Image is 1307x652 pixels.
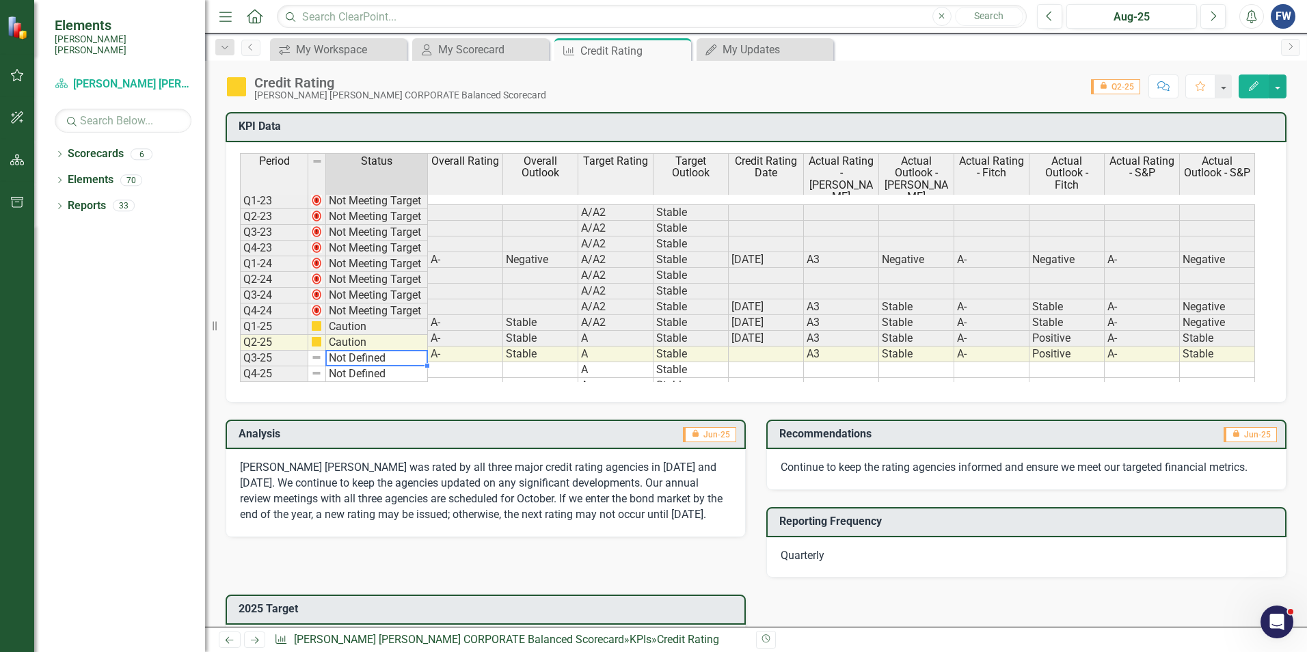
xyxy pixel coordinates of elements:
[580,42,688,59] div: Credit Rating
[1105,315,1180,331] td: A-
[326,319,428,335] td: Caution
[68,172,113,188] a: Elements
[438,41,545,58] div: My Scorecard
[55,33,191,56] small: [PERSON_NAME] [PERSON_NAME]
[1180,252,1255,268] td: Negative
[55,17,191,33] span: Elements
[120,174,142,186] div: 70
[653,236,729,252] td: Stable
[1105,331,1180,347] td: A-
[578,284,653,299] td: A/A2
[428,315,503,331] td: A-
[578,268,653,284] td: A/A2
[239,120,1278,133] h3: KPI Data
[779,515,1278,528] h3: Reporting Frequency
[653,347,729,362] td: Stable
[311,242,322,253] img: 2Q==
[578,221,653,236] td: A/A2
[653,268,729,284] td: Stable
[312,156,323,167] img: 8DAGhfEEPCf229AAAAAElFTkSuQmCC
[431,155,499,167] span: Overall Rating
[311,305,322,316] img: 2Q==
[240,366,308,382] td: Q4-25
[729,331,804,347] td: [DATE]
[653,315,729,331] td: Stable
[326,241,428,256] td: Not Meeting Target
[653,299,729,315] td: Stable
[1180,299,1255,315] td: Negative
[653,378,729,394] td: Stable
[731,155,800,179] span: Credit Rating Date
[274,632,746,648] div: » »
[503,315,578,331] td: Stable
[653,362,729,378] td: Stable
[113,200,135,212] div: 33
[1261,606,1293,638] iframe: Intercom live chat
[1091,79,1140,94] span: Q2-25
[240,193,308,209] td: Q1-23
[311,226,322,237] img: 2Q==
[240,335,308,351] td: Q2-25
[653,331,729,347] td: Stable
[326,288,428,303] td: Not Meeting Target
[653,204,729,221] td: Stable
[766,537,1286,578] div: Quarterly
[781,460,1272,476] p: Continue to keep the rating agencies informed and ensure we meet our targeted financial metrics.
[506,155,575,179] span: Overall Outlook
[1180,315,1255,331] td: Negative
[804,331,879,347] td: A3
[954,315,1029,331] td: A-
[974,10,1003,21] span: Search
[578,315,653,331] td: A/A2
[55,77,191,92] a: [PERSON_NAME] [PERSON_NAME] CORPORATE Balanced Scorecard
[311,273,322,284] img: 2Q==
[326,272,428,288] td: Not Meeting Target
[729,299,804,315] td: [DATE]
[240,256,308,272] td: Q1-24
[723,41,830,58] div: My Updates
[326,193,428,209] td: Not Meeting Target
[1183,155,1252,179] span: Actual Outlook - S&P
[277,5,1027,29] input: Search ClearPoint...
[428,347,503,362] td: A-
[1271,4,1295,29] button: FW
[361,155,392,167] span: Status
[955,7,1023,26] button: Search
[240,288,308,303] td: Q3-24
[1029,299,1105,315] td: Stable
[879,331,954,347] td: Stable
[729,252,804,268] td: [DATE]
[1029,315,1105,331] td: Stable
[55,109,191,133] input: Search Below...
[1180,331,1255,347] td: Stable
[954,347,1029,362] td: A-
[578,362,653,378] td: A
[326,225,428,241] td: Not Meeting Target
[954,331,1029,347] td: A-
[240,303,308,319] td: Q4-24
[656,155,725,179] span: Target Outlook
[1105,252,1180,268] td: A-
[1071,9,1192,25] div: Aug-25
[294,633,624,646] a: [PERSON_NAME] [PERSON_NAME] CORPORATE Balanced Scorecard
[1180,347,1255,362] td: Stable
[578,299,653,315] td: A/A2
[879,252,954,268] td: Negative
[326,303,428,319] td: Not Meeting Target
[1029,252,1105,268] td: Negative
[954,252,1029,268] td: A-
[804,315,879,331] td: A3
[326,366,428,382] td: Not Defined
[583,155,648,167] span: Target Rating
[311,352,322,363] img: 8DAGhfEEPCf229AAAAAElFTkSuQmCC
[240,225,308,241] td: Q3-23
[779,428,1092,440] h3: Recommendations
[879,299,954,315] td: Stable
[1029,331,1105,347] td: Positive
[807,155,876,203] span: Actual Rating - [PERSON_NAME]
[578,236,653,252] td: A/A2
[1105,347,1180,362] td: A-
[804,347,879,362] td: A3
[1107,155,1176,179] span: Actual Rating - S&P
[653,284,729,299] td: Stable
